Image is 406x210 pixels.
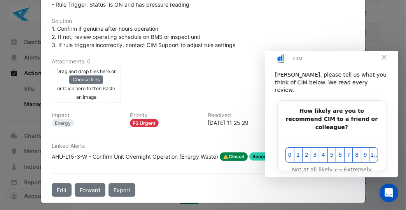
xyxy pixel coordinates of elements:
h6: Attachments: 0 [52,58,354,65]
span: 10 [105,100,112,108]
div: Energy [52,119,74,127]
span: Closed [220,152,248,161]
button: 8 [87,96,96,112]
button: 0 [20,96,29,112]
span: 0 [21,100,28,108]
iframe: Intercom live chat [380,184,398,202]
h6: Impact [52,112,120,119]
button: 3 [45,96,54,112]
button: 9 [96,96,104,112]
small: Drag and drop files here or [56,68,116,74]
button: Forward [75,183,105,197]
div: P2 Urgent [130,119,159,127]
span: 1 [30,100,37,108]
button: Edit [52,183,72,197]
h6: Solution [52,18,354,24]
a: Export [108,183,135,197]
span: 9 [97,100,103,108]
div: [DATE] 11:25:29 [208,119,276,127]
button: 1 [29,96,37,112]
span: 3 [47,100,53,108]
span: 5 [63,100,70,108]
button: 4 [54,96,62,112]
small: or Click here to then Paste an image [57,86,115,100]
h6: Resolved [208,112,276,119]
span: 8 [88,100,95,108]
button: 10 [104,96,113,112]
h6: Priority [130,112,198,119]
button: 7 [79,96,87,112]
iframe: Intercom live chat message [265,51,398,177]
span: Recovered [249,152,280,161]
div: [PERSON_NAME], please tell us what you think of CIM below. We read every review. [10,20,123,43]
span: 4 [55,100,61,108]
button: Choose files [69,75,103,84]
div: Not at all likely ⟷ Extremely likely [20,115,113,131]
span: 1. Confirm if genuine after hours operation 2. If not, review operating schedule on BMS or inspec... [52,25,235,48]
button: 5 [62,96,71,112]
span: 7 [80,100,87,108]
span: 2 [38,100,45,108]
h6: Linked Alerts [52,143,354,149]
b: How likely are you to recommend CIM to a friend or colleague? [21,57,112,79]
span: 6 [72,100,78,108]
button: 2 [37,96,45,112]
div: AHU-L15-3-W - Confirm Unit Overnight Operation (Energy Waste) [52,152,218,161]
button: 6 [70,96,79,112]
